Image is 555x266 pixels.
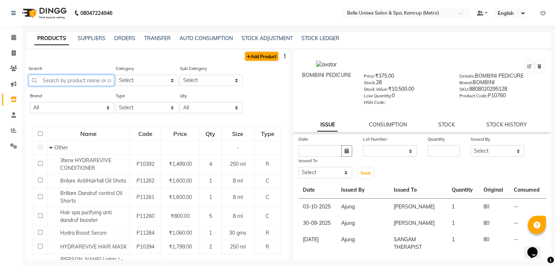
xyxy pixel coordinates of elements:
label: Stock: [364,79,376,86]
div: 28 [364,79,448,89]
span: - [237,144,239,151]
img: logo [19,3,69,23]
td: -- [509,231,546,255]
span: ₹1,600.00 [169,194,192,200]
label: Issued To [298,157,317,164]
div: Price [162,127,199,140]
div: Size [222,127,254,140]
a: TRANSFER [144,35,171,42]
td: 80 [479,199,509,215]
div: Name [48,127,129,140]
label: Qty [180,93,187,99]
div: BOMBINI [459,79,544,89]
a: PRODUCTS [34,32,69,45]
span: 5 [209,213,212,219]
a: AUTO CONSUMPTION [180,35,233,42]
label: Brand: [459,79,473,86]
td: Ajung [337,231,389,255]
span: 8 ml [233,177,243,184]
th: Consumed [509,182,546,199]
span: 2 [209,243,212,250]
td: 80 [479,231,509,255]
img: avatar [316,61,337,69]
th: Quantity [447,182,479,199]
th: Date [298,182,337,199]
label: Brand [30,93,42,99]
iframe: chat widget [524,237,548,259]
label: Search [28,65,42,72]
th: Issued By [337,182,389,199]
a: STOCK [438,121,455,128]
span: 250 ml [230,161,246,167]
span: P10392 [136,161,154,167]
div: BOMBINI PEDICURE [459,72,544,82]
div: Code [130,127,161,140]
span: 3tenx HYDRAREVIVE CONDITIONER [60,157,111,171]
span: 8 ml [233,213,243,219]
span: 250 ml [230,243,246,250]
label: Details: [459,73,475,79]
th: Original [479,182,509,199]
label: Date [298,136,308,142]
a: STOCK HISTORY [486,121,527,128]
span: 1 [209,230,212,236]
div: ₹375.00 [364,72,448,82]
td: 30-09-2025 [298,215,337,231]
span: Issue [361,170,371,176]
input: Search by product name or code [28,75,114,86]
a: SUPPLIERS [78,35,105,42]
span: ₹1,799.00 [169,243,192,250]
span: 8 ml [233,194,243,200]
td: 80 [479,215,509,231]
td: 1 [447,231,479,255]
label: HSN Code: [364,99,386,106]
span: R [266,230,269,236]
div: 8808020295128 [459,85,544,95]
a: ORDERS [114,35,135,42]
a: CONSUMPTION [369,121,407,128]
div: Type [255,127,281,140]
td: Ajung [337,199,389,215]
label: SKU: [459,86,469,93]
label: Price: [364,73,375,79]
span: Hydra Boost Serum [60,230,107,236]
label: Quantity [428,136,445,142]
span: Brilare AntiHairfall Oil Shots [60,177,126,184]
a: STOCK ADJUSTMENT [242,35,293,42]
a: STOCK LEDGER [301,35,339,42]
a: Add Product [245,52,278,61]
td: 03-10-2025 [298,199,337,215]
label: Sub Category [180,65,207,72]
span: R [266,161,269,167]
label: Lot Number [363,136,387,142]
div: Qty [200,127,221,140]
span: P11284 [136,230,154,236]
span: ₹800.00 [171,213,190,219]
span: 4 [209,161,212,167]
span: C [266,194,269,200]
td: -- [509,199,546,215]
span: P11260 [136,213,154,219]
td: SANGAM THERAPIST [389,231,447,255]
td: [PERSON_NAME] [389,215,447,231]
label: Issued By [471,136,490,142]
b: 08047224946 [80,3,112,23]
td: [DATE] [298,231,337,255]
td: Ajung [337,215,389,231]
span: 1 [209,194,212,200]
span: 1 [209,177,212,184]
span: ₹1,060.00 [169,230,192,236]
span: C [266,177,269,184]
span: Brillare Dandruf control Oil Shorts [60,190,122,204]
span: 30 gms [229,230,246,236]
div: 0 [364,92,448,102]
div: BOMBINI PEDICURE [300,71,353,79]
td: 1 [447,199,479,215]
span: P11262 [136,177,154,184]
th: Issued To [389,182,447,199]
div: P10760 [459,92,544,102]
a: ISSUE [317,118,338,132]
span: Hair spa purifying anti dandruf booster [60,209,112,223]
td: -- [509,215,546,231]
label: Category [116,65,134,72]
